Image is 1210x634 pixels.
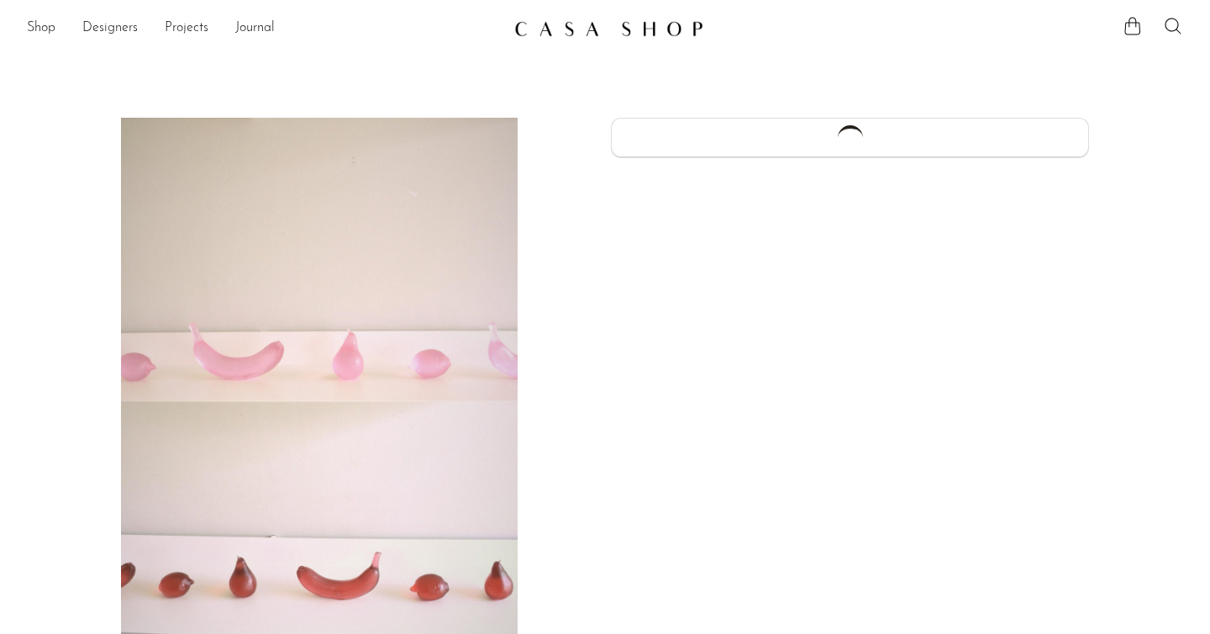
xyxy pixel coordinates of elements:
[27,14,501,43] ul: NEW HEADER MENU
[82,18,138,40] a: Designers
[165,18,208,40] a: Projects
[27,18,55,40] a: Shop
[235,18,275,40] a: Journal
[27,14,501,43] nav: Desktop navigation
